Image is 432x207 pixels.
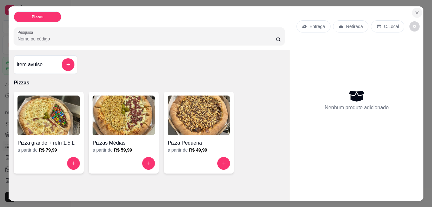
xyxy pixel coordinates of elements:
[17,139,80,147] h4: Pizza grande + refri 1,5 L
[67,157,80,170] button: increase-product-quantity
[168,147,230,153] div: a partir de
[32,14,44,19] p: Pizzas
[93,139,155,147] h4: Pizzas Médias
[14,79,285,87] p: Pizzas
[346,23,363,30] p: Retirada
[409,21,420,32] button: decrease-product-quantity
[384,23,399,30] p: C.Local
[217,157,230,170] button: increase-product-quantity
[142,157,155,170] button: increase-product-quantity
[325,104,389,111] p: Nenhum produto adicionado
[39,147,57,153] h6: R$ 79,99
[412,8,422,18] button: Close
[310,23,325,30] p: Entrega
[168,139,230,147] h4: Pizza Pequena
[17,30,35,35] label: Pesquisa
[189,147,207,153] h6: R$ 49,99
[17,36,276,42] input: Pesquisa
[17,147,80,153] div: a partir de
[168,96,230,135] img: product-image
[114,147,132,153] h6: R$ 59,99
[17,61,43,68] h4: Item avulso
[62,58,74,71] button: add-separate-item
[93,147,155,153] div: a partir de
[17,96,80,135] img: product-image
[93,96,155,135] img: product-image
